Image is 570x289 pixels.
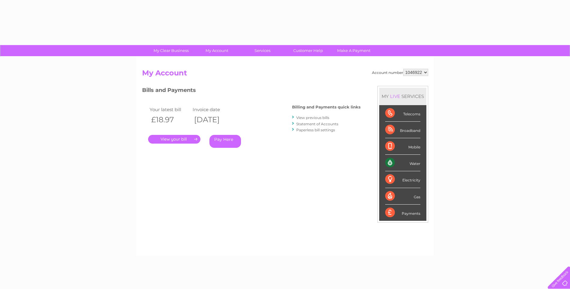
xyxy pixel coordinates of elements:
[142,86,361,96] h3: Bills and Payments
[329,45,379,56] a: Make A Payment
[148,114,191,126] th: £18.97
[296,128,335,132] a: Paperless bill settings
[385,171,420,188] div: Electricity
[296,115,329,120] a: View previous bills
[191,105,234,114] td: Invoice date
[385,188,420,205] div: Gas
[146,45,196,56] a: My Clear Business
[148,105,191,114] td: Your latest bill
[379,88,426,105] div: MY SERVICES
[385,122,420,138] div: Broadband
[292,105,361,109] h4: Billing and Payments quick links
[385,205,420,221] div: Payments
[385,155,420,171] div: Water
[191,114,234,126] th: [DATE]
[192,45,242,56] a: My Account
[209,135,241,148] a: Pay Here
[296,122,338,126] a: Statement of Accounts
[148,135,200,144] a: .
[142,69,428,80] h2: My Account
[385,138,420,155] div: Mobile
[385,105,420,122] div: Telecoms
[372,69,428,76] div: Account number
[389,93,401,99] div: LIVE
[283,45,333,56] a: Customer Help
[238,45,287,56] a: Services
